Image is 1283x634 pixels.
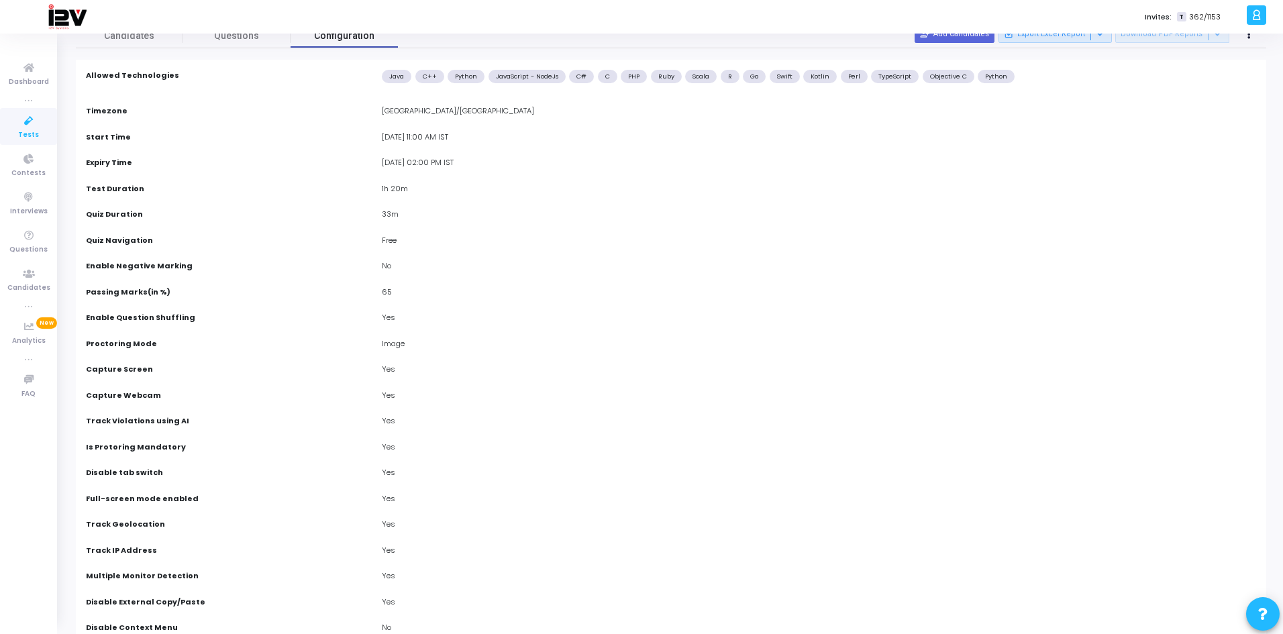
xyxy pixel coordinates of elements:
[743,70,766,83] div: Go
[621,70,647,83] div: PHP
[86,235,153,246] label: Quiz Navigation
[375,105,1263,120] div: [GEOGRAPHIC_DATA]/[GEOGRAPHIC_DATA]
[375,596,1263,611] div: Yes
[770,70,800,83] div: Swift
[448,70,484,83] div: Python
[1177,12,1186,22] span: T
[375,260,1263,275] div: No
[48,3,87,30] img: logo
[86,157,132,168] label: Expiry Time
[375,235,1263,250] div: Free
[915,25,994,43] button: Add Candidates
[314,29,374,43] span: Configuration
[375,441,1263,456] div: Yes
[920,30,929,39] mat-icon: person_add_alt
[375,519,1263,533] div: Yes
[375,415,1263,430] div: Yes
[86,131,131,143] label: Start Time
[375,390,1263,405] div: Yes
[375,545,1263,560] div: Yes
[86,70,179,81] label: Allowed Technologies
[18,129,39,141] span: Tests
[375,131,1263,146] div: [DATE] 11:00 AM IST
[598,70,617,83] div: C
[86,364,153,375] label: Capture Screen
[978,70,1015,83] div: Python
[375,338,1263,353] div: Image
[12,335,46,347] span: Analytics
[375,157,1263,172] div: [DATE] 02:00 PM IST
[841,70,868,83] div: Perl
[86,312,195,323] label: Enable Question Shuffling
[721,70,739,83] div: R
[86,467,163,478] label: Disable tab switch
[7,282,50,294] span: Candidates
[803,70,837,83] div: Kotlin
[86,441,186,453] label: Is Protoring Mandatory
[1145,11,1172,23] label: Invites:
[86,183,144,195] label: Test Duration
[415,70,444,83] div: C++
[382,70,411,83] div: Java
[86,286,170,298] label: Passing Marks(in %)
[871,70,919,83] div: TypeScript
[86,415,189,427] label: Track Violations using AI
[1115,25,1229,43] button: Download PDF Reports
[923,70,974,83] div: Objective C
[10,206,48,217] span: Interviews
[36,317,57,329] span: New
[21,388,36,400] span: FAQ
[86,596,205,608] label: Disable External Copy/Paste
[86,493,199,505] label: Full-screen mode enabled
[86,622,178,633] label: Disable Context Menu
[1189,11,1221,23] span: 362/1153
[9,76,49,88] span: Dashboard
[76,29,183,43] span: Candidates
[375,493,1263,508] div: Yes
[11,168,46,179] span: Contests
[86,545,157,556] label: Track IP Address
[375,364,1263,378] div: Yes
[375,286,1263,301] div: 65
[651,70,682,83] div: Ruby
[685,70,717,83] div: Scala
[86,105,127,117] label: Timezone
[86,570,199,582] label: Multiple Monitor Detection
[375,183,1263,198] div: 1h 20m
[86,519,165,530] label: Track Geolocation
[86,390,161,401] label: Capture Webcam
[375,570,1263,585] div: Yes
[998,25,1112,43] button: Export Excel Report
[375,209,1263,223] div: 33m
[183,29,291,43] span: Questions
[489,70,566,83] div: JavaScript - NodeJs
[86,260,193,272] label: Enable Negative Marking
[569,70,594,83] div: C#
[375,467,1263,482] div: Yes
[1004,30,1013,39] mat-icon: save_alt
[86,209,143,220] label: Quiz Duration
[375,312,1263,327] div: Yes
[86,338,157,350] label: Proctoring Mode
[9,244,48,256] span: Questions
